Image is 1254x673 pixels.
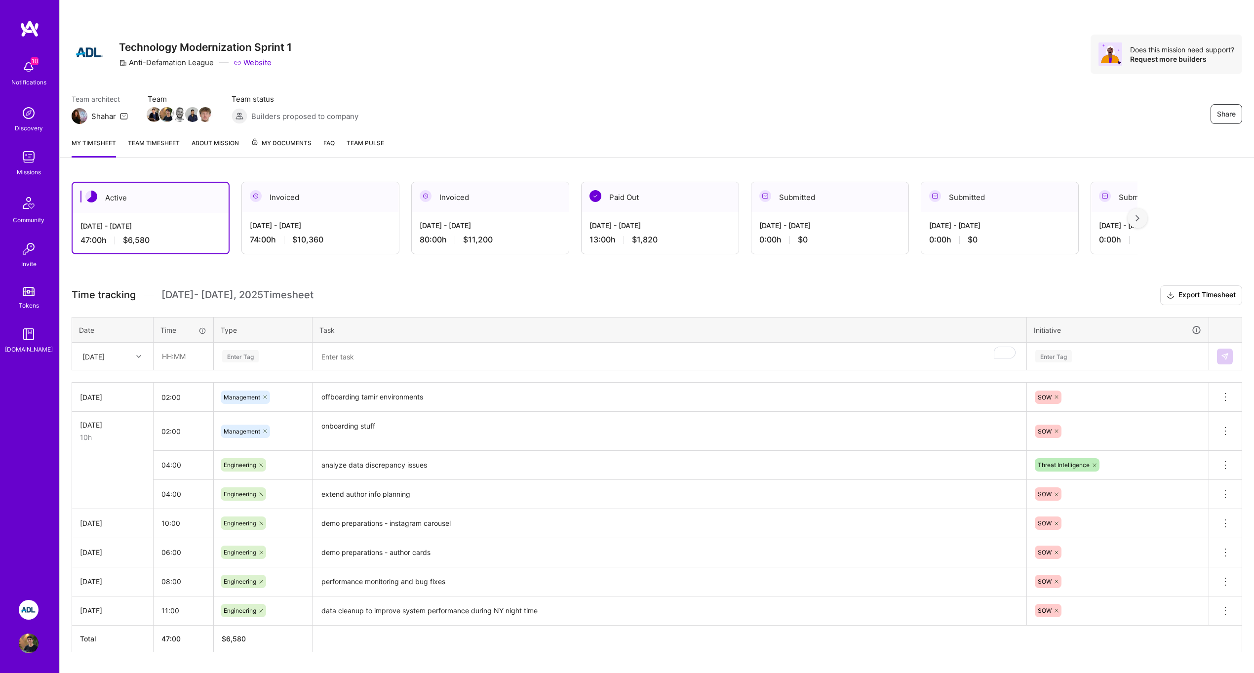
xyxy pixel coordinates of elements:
[313,597,1025,625] textarea: data cleanup to improve system performance during NY night time
[159,107,174,122] img: Team Member Avatar
[198,107,213,122] img: Team Member Avatar
[313,344,1025,370] textarea: To enrich screen reader interactions, please activate Accessibility in Grammarly extension settings
[759,220,901,231] div: [DATE] - [DATE]
[119,59,127,67] i: icon CompanyGray
[11,77,46,87] div: Notifications
[323,138,335,158] a: FAQ
[17,167,41,177] div: Missions
[759,190,771,202] img: Submitted
[420,220,561,231] div: [DATE] - [DATE]
[1130,45,1234,54] div: Does this mission need support?
[80,576,145,587] div: [DATE]
[91,111,116,121] div: Shahar
[154,539,213,565] input: HH:MM
[1221,353,1229,360] img: Submit
[72,317,154,343] th: Date
[161,289,313,301] span: [DATE] - [DATE] , 2025 Timesheet
[120,112,128,120] i: icon Mail
[751,182,908,212] div: Submitted
[80,392,145,402] div: [DATE]
[80,235,221,245] div: 47:00 h
[1099,235,1240,245] div: 0:00 h
[1038,461,1090,469] span: Threat Intelligence
[313,413,1025,450] textarea: onboarding stuff
[313,452,1025,479] textarea: analyze data discrepancy issues
[1217,109,1236,119] span: Share
[1167,290,1175,301] i: icon Download
[234,57,272,68] a: Website
[1211,104,1242,124] button: Share
[1038,549,1052,556] span: SOW
[1034,324,1202,336] div: Initiative
[313,317,1027,343] th: Task
[224,549,256,556] span: Engineering
[72,94,128,104] span: Team architect
[19,239,39,259] img: Invite
[420,190,431,202] img: Invoiced
[80,605,145,616] div: [DATE]
[921,182,1078,212] div: Submitted
[1136,215,1139,222] img: right
[224,607,256,614] span: Engineering
[224,519,256,527] span: Engineering
[1038,578,1052,585] span: SOW
[80,221,221,231] div: [DATE] - [DATE]
[1038,394,1052,401] span: SOW
[589,235,731,245] div: 13:00 h
[582,182,739,212] div: Paid Out
[154,510,213,536] input: HH:MM
[80,547,145,557] div: [DATE]
[929,235,1070,245] div: 0:00 h
[1035,349,1072,364] div: Enter Tag
[347,139,384,147] span: Team Pulse
[16,600,41,620] a: ADL: Technology Modernization Sprint 1
[224,394,260,401] span: Management
[123,235,150,245] span: $6,580
[119,41,292,53] h3: Technology Modernization Sprint 1
[1130,54,1234,64] div: Request more builders
[148,94,212,104] span: Team
[251,111,358,121] span: Builders proposed to company
[224,461,256,469] span: Engineering
[73,183,229,213] div: Active
[5,344,53,355] div: [DOMAIN_NAME]
[798,235,808,245] span: $0
[15,123,43,133] div: Discovery
[128,138,180,158] a: Team timesheet
[250,235,391,245] div: 74:00 h
[72,35,107,70] img: Company Logo
[80,518,145,528] div: [DATE]
[154,452,213,478] input: HH:MM
[19,324,39,344] img: guide book
[412,182,569,212] div: Invoiced
[463,235,493,245] span: $11,200
[148,106,160,123] a: Team Member Avatar
[72,625,154,652] th: Total
[292,235,323,245] span: $10,360
[154,597,213,624] input: HH:MM
[19,600,39,620] img: ADL: Technology Modernization Sprint 1
[13,215,44,225] div: Community
[1099,190,1111,202] img: Submitted
[119,57,214,68] div: Anti-Defamation League
[224,578,256,585] span: Engineering
[72,289,136,301] span: Time tracking
[16,633,41,653] a: User Avatar
[929,190,941,202] img: Submitted
[313,510,1025,537] textarea: demo preparations - instagram carousel
[17,191,40,215] img: Community
[173,106,186,123] a: Team Member Avatar
[160,325,206,335] div: Time
[347,138,384,158] a: Team Pulse
[1099,220,1240,231] div: [DATE] - [DATE]
[160,106,173,123] a: Team Member Avatar
[199,106,212,123] a: Team Member Avatar
[23,287,35,296] img: tokens
[85,191,97,202] img: Active
[1160,285,1242,305] button: Export Timesheet
[313,539,1025,566] textarea: demo preparations - author cards
[224,428,260,435] span: Management
[759,235,901,245] div: 0:00 h
[19,633,39,653] img: User Avatar
[420,235,561,245] div: 80:00 h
